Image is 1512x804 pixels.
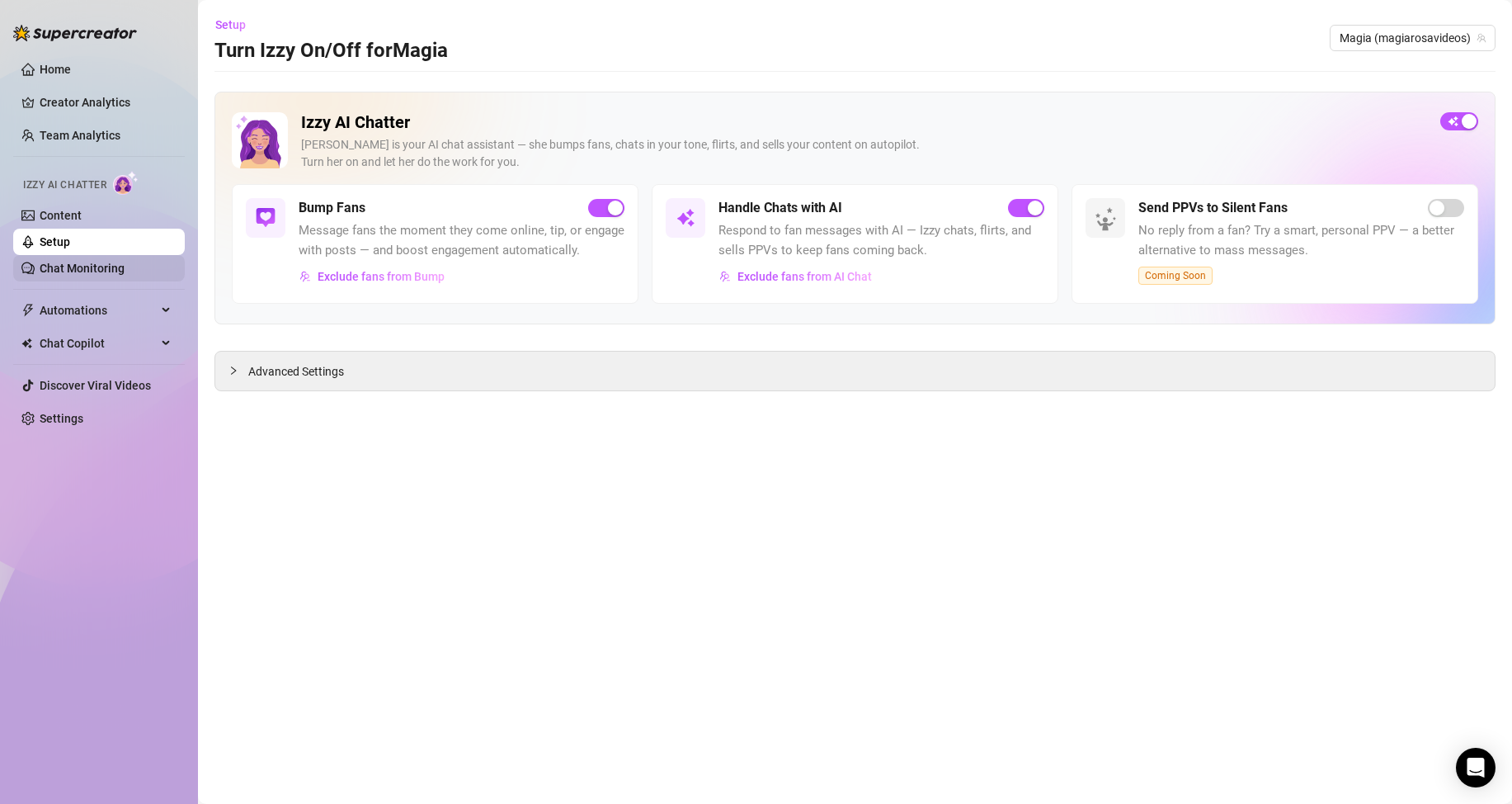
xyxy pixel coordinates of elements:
span: Respond to fan messages with AI — Izzy chats, flirts, and sells PPVs to keep fans coming back. [718,221,1044,260]
div: collapsed [228,362,248,380]
span: No reply from a fan? Try a smart, personal PPV — a better alternative to mass messages. [1138,221,1464,260]
span: Exclude fans from Bump [318,270,445,283]
span: Izzy AI Chatter [23,177,106,193]
a: Creator Analytics [40,89,172,116]
span: Automations [40,297,157,324]
span: Coming Soon [1138,267,1213,285]
span: Magia (magiarosavideos) [1340,26,1486,50]
button: Exclude fans from AI Chat [718,263,873,290]
div: [PERSON_NAME] is your AI chat assistant — she bumps fans, chats in your tone, flirts, and sells y... [301,136,1427,171]
span: thunderbolt [21,304,35,317]
h5: Bump Fans [299,198,365,218]
span: Message fans the moment they come online, tip, or engage with posts — and boost engagement automa... [299,221,624,260]
img: logo-BBDzfeDw.svg [13,25,137,41]
div: Open Intercom Messenger [1456,748,1496,787]
span: collapsed [228,366,238,376]
h5: Send PPVs to Silent Fans [1138,198,1288,218]
img: Chat Copilot [21,338,32,349]
img: svg%3e [676,208,695,228]
button: Setup [214,12,259,38]
a: Chat Monitoring [40,262,125,275]
span: team [1477,33,1486,43]
h5: Handle Chats with AI [718,198,842,218]
h3: Turn Izzy On/Off for Magia [214,38,448,64]
a: Content [40,209,82,222]
span: Advanced Settings [248,362,344,381]
a: Discover Viral Videos [40,379,151,392]
span: Chat Copilot [40,330,157,357]
img: svg%3e [256,208,276,228]
h2: Izzy AI Chatter [301,112,1427,133]
span: Setup [215,18,246,31]
img: svg%3e [719,271,731,282]
img: silent-fans-ppv-o-N6Mmdf.svg [1095,207,1121,234]
button: Exclude fans from Bump [299,263,445,290]
a: Settings [40,412,83,425]
img: svg%3e [299,271,311,282]
span: Exclude fans from AI Chat [737,270,872,283]
img: Izzy AI Chatter [232,112,288,168]
a: Setup [40,235,70,248]
img: AI Chatter [113,171,139,195]
a: Team Analytics [40,129,120,142]
a: Home [40,63,71,76]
